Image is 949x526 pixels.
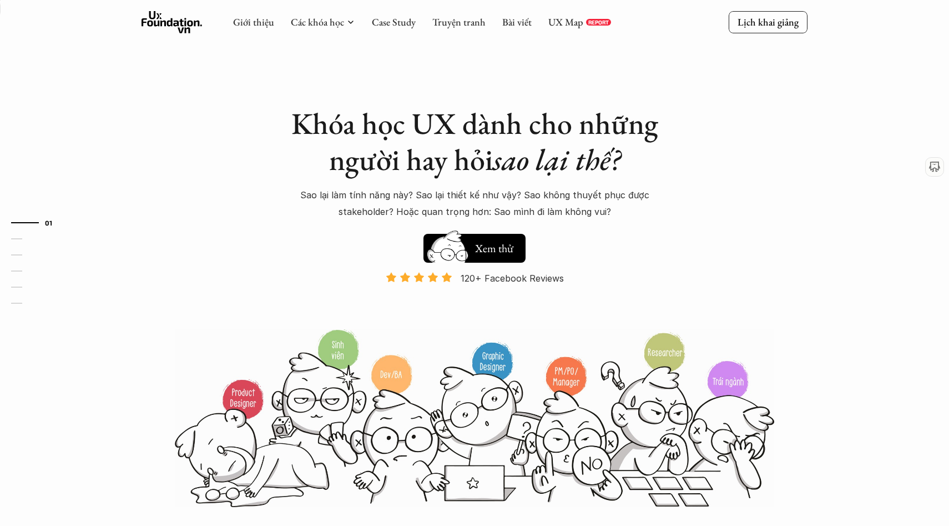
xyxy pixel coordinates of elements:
p: 120+ Facebook Reviews [461,270,564,287]
a: Truyện tranh [432,16,486,28]
p: Lịch khai giảng [738,16,799,28]
h5: Xem thử [473,241,514,256]
em: sao lại thế? [493,140,620,179]
p: REPORT [588,19,609,26]
p: Sao lại làm tính năng này? Sao lại thiết kế như vậy? Sao không thuyết phục được stakeholder? Hoặc... [280,187,669,221]
a: 01 [11,216,64,229]
h1: Khóa học UX dành cho những người hay hỏi [280,106,669,178]
a: UX Map [548,16,583,28]
strong: 01 [45,219,53,227]
a: Case Study [372,16,416,28]
a: Lịch khai giảng [729,11,807,33]
a: Xem thử [423,228,526,263]
a: Giới thiệu [233,16,274,28]
a: Bài viết [502,16,532,28]
a: 120+ Facebook Reviews [376,272,573,328]
a: Các khóa học [291,16,344,28]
